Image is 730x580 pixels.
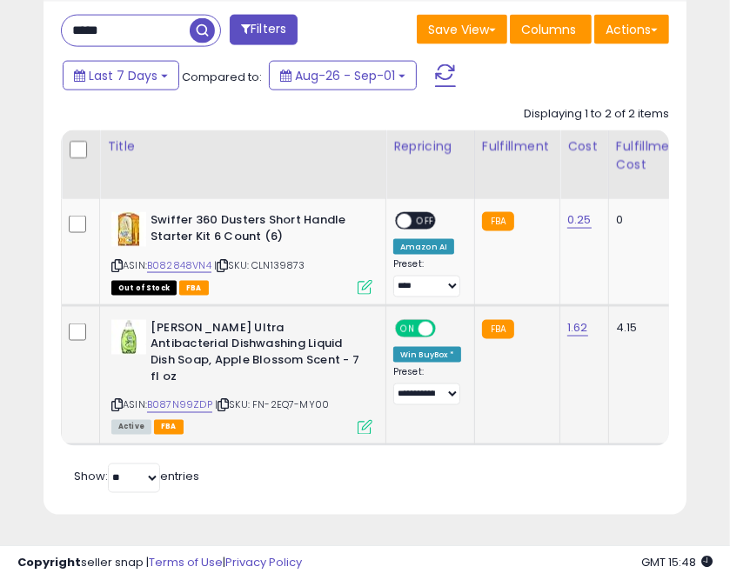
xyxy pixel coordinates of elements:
span: Columns [521,21,576,38]
span: Last 7 Days [89,67,157,84]
div: 4.15 [616,320,677,336]
small: FBA [482,320,514,339]
div: ASIN: [111,320,372,433]
div: seller snap | | [17,555,302,571]
span: | SKU: CLN139873 [214,258,305,272]
button: Columns [510,15,592,44]
span: All listings that are currently out of stock and unavailable for purchase on Amazon [111,281,177,296]
a: Terms of Use [149,554,223,570]
b: Swiffer 360 Dusters Short Handle Starter Kit 6 Count (6) [151,212,362,249]
button: Save View [417,15,507,44]
button: Filters [230,15,298,45]
span: Compared to: [182,69,262,85]
div: ASIN: [111,212,372,293]
span: OFF [412,214,439,229]
div: Fulfillment [482,137,553,156]
div: Title [107,137,378,156]
div: Preset: [393,258,461,297]
span: OFF [433,321,461,336]
button: Aug-26 - Sep-01 [269,61,417,90]
div: Repricing [393,137,467,156]
div: 0 [616,212,677,228]
span: All listings currently available for purchase on Amazon [111,420,151,435]
span: 2025-09-11 15:48 GMT [641,554,713,570]
div: Cost [567,137,601,156]
div: Amazon AI [393,239,454,255]
a: 1.62 [567,319,588,337]
strong: Copyright [17,554,81,570]
small: FBA [482,212,514,231]
a: 0.25 [567,211,592,229]
a: B082848VN4 [147,258,211,273]
span: ON [397,321,419,336]
span: FBA [179,281,209,296]
div: Fulfillment Cost [616,137,683,174]
img: 416CcUhC9qL._SL40_.jpg [111,320,146,355]
span: FBA [154,420,184,435]
div: Win BuyBox * [393,347,461,363]
b: [PERSON_NAME] Ultra Antibacterial Dishwashing Liquid Dish Soap, Apple Blossom Scent - 7 fl oz [151,320,362,389]
a: Privacy Policy [225,554,302,570]
div: Preset: [393,366,461,405]
a: B087N99ZDP [147,398,212,413]
button: Actions [594,15,669,44]
img: 517eDaHdJdL._SL40_.jpg [111,212,146,247]
span: Aug-26 - Sep-01 [295,67,395,84]
span: | SKU: FN-2EQ7-MY00 [215,398,329,412]
button: Last 7 Days [63,61,179,90]
span: Show: entries [74,469,199,485]
div: Displaying 1 to 2 of 2 items [524,106,669,123]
